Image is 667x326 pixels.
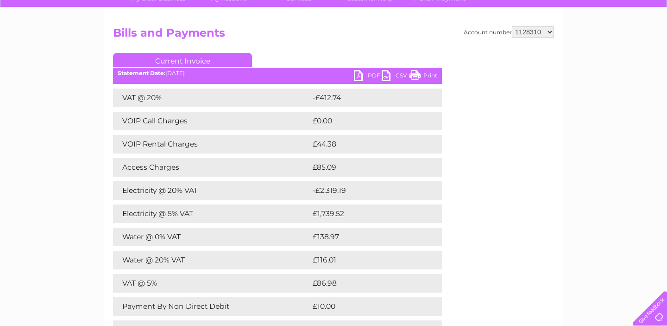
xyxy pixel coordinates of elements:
td: -£2,319.19 [310,181,428,200]
b: Statement Date: [118,70,165,77]
td: Electricity @ 20% VAT [113,181,310,200]
a: Log out [636,39,658,46]
h2: Bills and Payments [113,26,554,44]
td: -£412.74 [310,89,426,107]
div: Clear Business is a trading name of Verastar Limited (registered in [GEOGRAPHIC_DATA] No. 3667643... [115,5,553,45]
td: Access Charges [113,158,310,177]
td: £138.97 [310,228,425,246]
td: £44.38 [310,135,423,153]
td: VAT @ 5% [113,274,310,293]
td: £10.00 [310,297,423,316]
a: Telecoms [553,39,581,46]
a: Contact [605,39,628,46]
td: £116.01 [310,251,423,269]
td: £86.98 [310,274,424,293]
td: VAT @ 20% [113,89,310,107]
a: Blog [586,39,600,46]
img: logo.png [23,24,70,52]
a: PDF [354,70,382,83]
a: Energy [527,39,547,46]
td: Water @ 20% VAT [113,251,310,269]
td: VOIP Call Charges [113,112,310,130]
td: Payment By Non Direct Debit [113,297,310,316]
td: Electricity @ 5% VAT [113,205,310,223]
a: Current Invoice [113,53,252,67]
div: [DATE] [113,70,442,77]
td: £0.00 [310,112,421,130]
div: Account number [464,26,554,38]
td: VOIP Rental Charges [113,135,310,153]
a: Water [504,39,522,46]
td: £1,739.52 [310,205,427,223]
a: 0333 014 3131 [492,5,556,16]
td: Water @ 0% VAT [113,228,310,246]
td: £85.09 [310,158,423,177]
a: Print [409,70,437,83]
a: CSV [382,70,409,83]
